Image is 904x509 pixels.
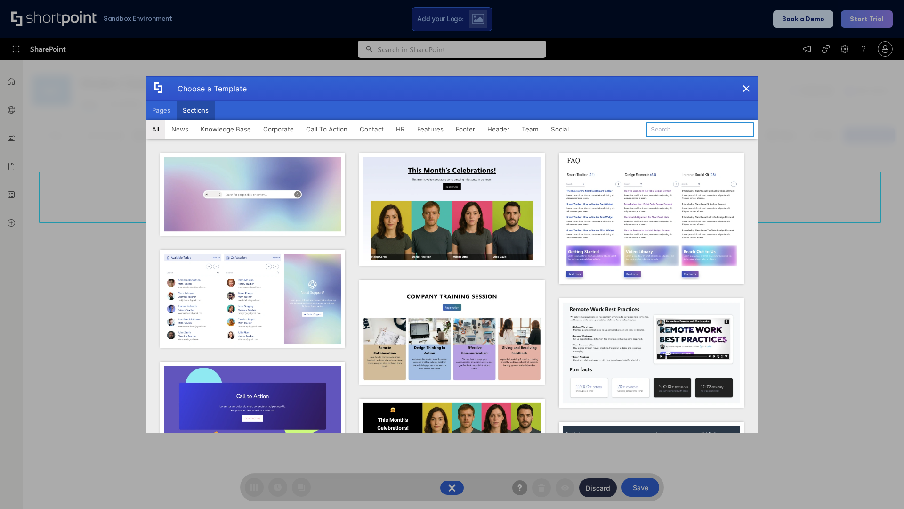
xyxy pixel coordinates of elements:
[516,120,545,139] button: Team
[194,120,257,139] button: Knowledge Base
[177,101,215,120] button: Sections
[857,464,904,509] iframe: Chat Widget
[257,120,300,139] button: Corporate
[481,120,516,139] button: Header
[354,120,390,139] button: Contact
[450,120,481,139] button: Footer
[300,120,354,139] button: Call To Action
[390,120,411,139] button: HR
[146,120,165,139] button: All
[170,77,247,100] div: Choose a Template
[146,76,758,433] div: template selector
[545,120,575,139] button: Social
[646,122,754,137] input: Search
[146,101,177,120] button: Pages
[165,120,194,139] button: News
[411,120,450,139] button: Features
